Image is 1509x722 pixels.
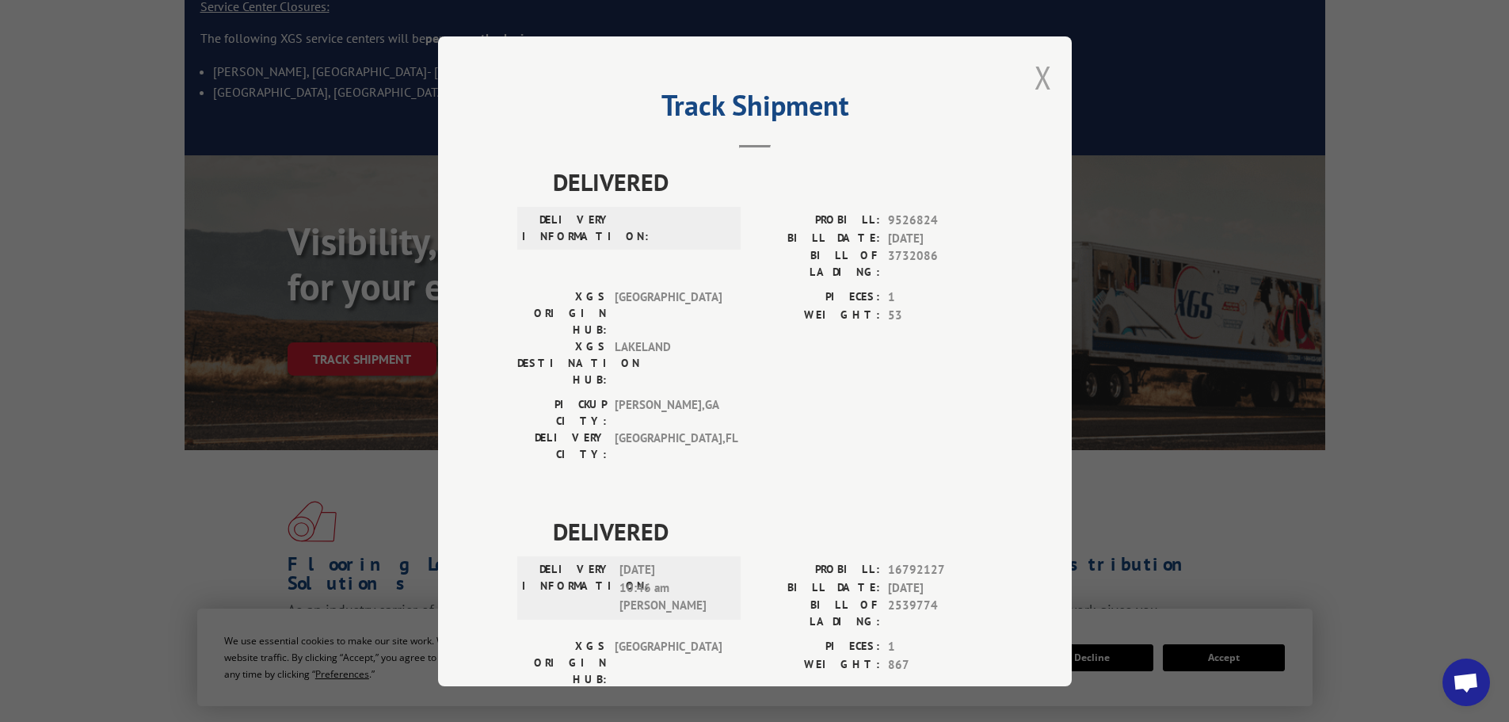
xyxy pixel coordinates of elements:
[888,561,993,579] span: 16792127
[888,638,993,656] span: 1
[517,94,993,124] h2: Track Shipment
[517,396,607,430] label: PICKUP CITY:
[888,247,993,281] span: 3732086
[888,288,993,307] span: 1
[755,247,880,281] label: BILL OF LADING:
[517,638,607,688] label: XGS ORIGIN HUB:
[615,288,722,338] span: [GEOGRAPHIC_DATA]
[888,655,993,674] span: 867
[553,164,993,200] span: DELIVERED
[888,597,993,630] span: 2539774
[615,430,722,463] span: [GEOGRAPHIC_DATA] , FL
[755,655,880,674] label: WEIGHT:
[517,338,607,388] label: XGS DESTINATION HUB:
[755,306,880,324] label: WEIGHT:
[755,597,880,630] label: BILL OF LADING:
[615,338,722,388] span: LAKELAND
[755,638,880,656] label: PIECES:
[888,229,993,247] span: [DATE]
[615,396,722,430] span: [PERSON_NAME] , GA
[755,561,880,579] label: PROBILL:
[615,638,722,688] span: [GEOGRAPHIC_DATA]
[517,288,607,338] label: XGS ORIGIN HUB:
[888,212,993,230] span: 9526824
[522,212,612,245] label: DELIVERY INFORMATION:
[517,430,607,463] label: DELIVERY CITY:
[619,561,726,615] span: [DATE] 10:46 am [PERSON_NAME]
[755,229,880,247] label: BILL DATE:
[1442,659,1490,706] a: Open chat
[522,561,612,615] label: DELIVERY INFORMATION:
[755,212,880,230] label: PROBILL:
[755,579,880,597] label: BILL DATE:
[553,514,993,549] span: DELIVERED
[888,306,993,324] span: 53
[755,288,880,307] label: PIECES:
[888,579,993,597] span: [DATE]
[1035,56,1052,98] button: Close modal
